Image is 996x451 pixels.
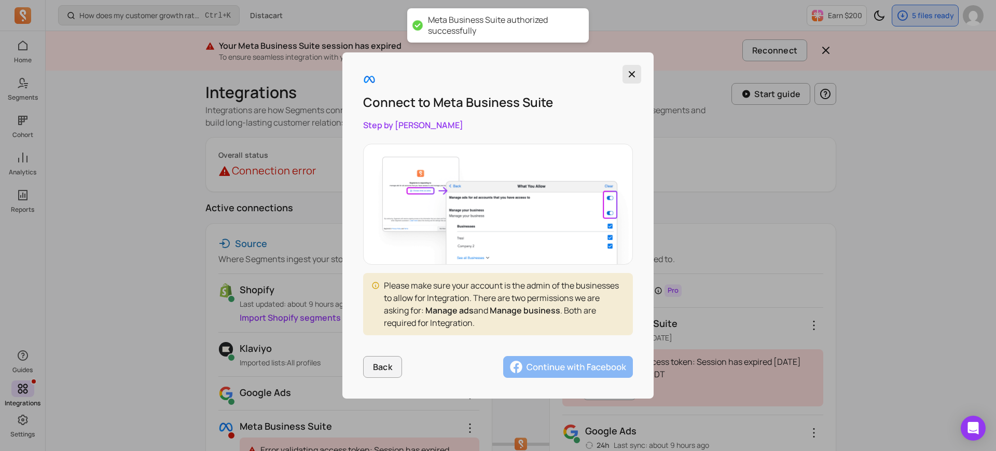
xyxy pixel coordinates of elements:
[384,279,625,329] div: Please make sure your account is the admin of the businesses to allow for Integration. There are ...
[363,73,376,86] img: facebook
[428,15,578,36] div: Meta Business Suite authorized successfully
[961,416,986,441] div: Open Intercom Messenger
[425,305,474,316] span: Manage ads
[363,356,402,378] button: Back
[363,119,463,131] a: Step by [PERSON_NAME]
[364,144,632,264] img: Meta integration
[503,356,633,378] img: meta business suite button
[490,305,560,316] span: Manage business
[363,94,633,111] p: Connect to Meta Business Suite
